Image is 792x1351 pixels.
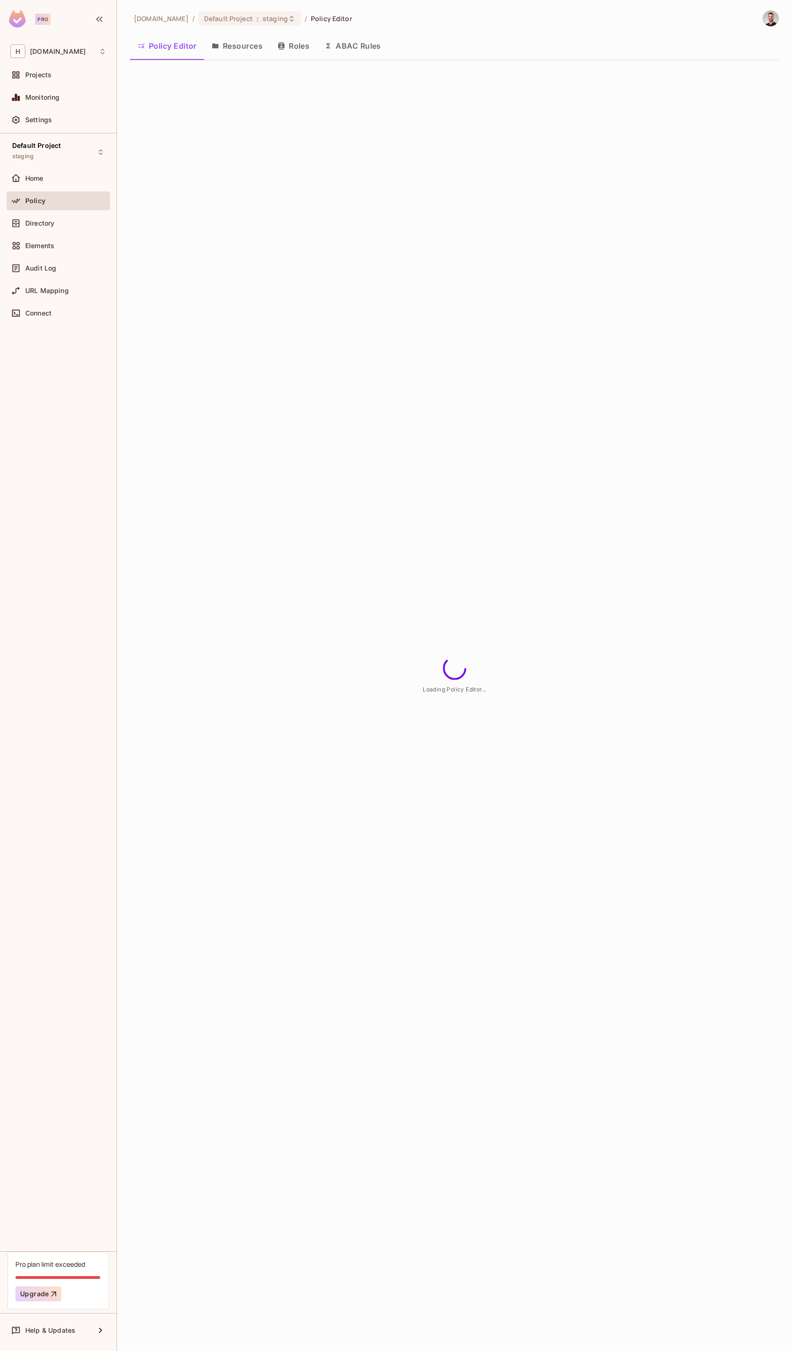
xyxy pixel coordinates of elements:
div: Pro [35,14,51,25]
span: Settings [25,116,52,124]
span: URL Mapping [25,287,69,294]
button: Upgrade [15,1286,61,1301]
span: Policy [25,197,45,205]
span: Workspace: honeycombinsurance.com [30,48,86,55]
button: Policy Editor [130,34,204,58]
span: Policy Editor [311,14,352,23]
span: the active workspace [134,14,189,23]
span: Audit Log [25,264,56,272]
img: SReyMgAAAABJRU5ErkJggg== [9,10,26,28]
span: Default Project [12,142,61,149]
span: Elements [25,242,54,250]
span: Home [25,175,44,182]
span: Default Project [204,14,253,23]
img: dor@honeycombinsurance.com [763,11,778,26]
span: Monitoring [25,94,60,101]
span: Projects [25,71,51,79]
span: Connect [25,309,51,317]
span: H [10,44,25,58]
div: Pro plan limit exceeded [15,1260,85,1269]
button: Resources [204,34,270,58]
button: ABAC Rules [317,34,389,58]
span: Directory [25,220,54,227]
li: / [192,14,195,23]
span: Help & Updates [25,1327,75,1334]
span: : [256,15,259,22]
button: Roles [270,34,317,58]
span: staging [263,14,288,23]
span: staging [12,153,34,160]
span: Loading Policy Editor... [423,686,486,693]
li: / [305,14,307,23]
